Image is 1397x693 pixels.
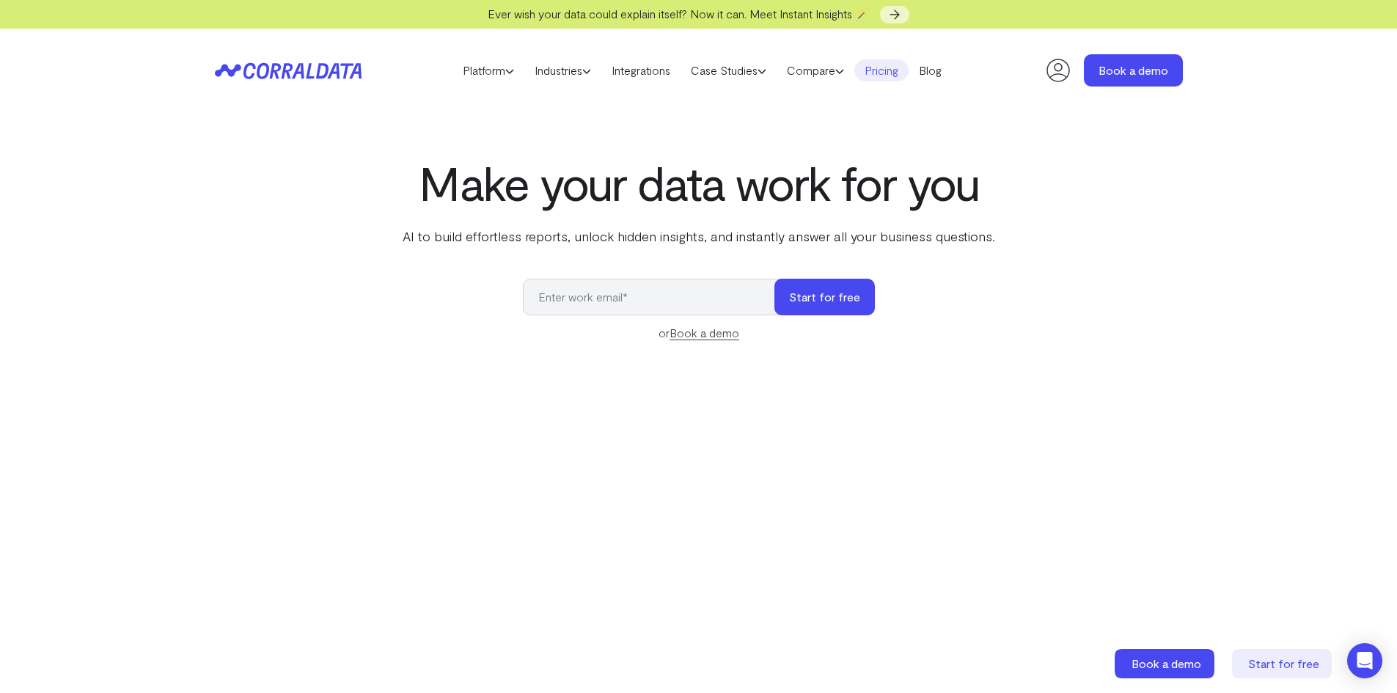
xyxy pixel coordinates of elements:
[909,59,952,81] a: Blog
[1115,649,1217,678] a: Book a demo
[523,279,789,315] input: Enter work email*
[601,59,681,81] a: Integrations
[670,326,739,340] a: Book a demo
[1347,643,1382,678] div: Open Intercom Messenger
[1132,656,1201,670] span: Book a demo
[524,59,601,81] a: Industries
[488,7,870,21] span: Ever wish your data could explain itself? Now it can. Meet Instant Insights 🪄
[452,59,524,81] a: Platform
[681,59,777,81] a: Case Studies
[400,156,998,209] h1: Make your data work for you
[523,324,875,342] div: or
[1248,656,1319,670] span: Start for free
[777,59,854,81] a: Compare
[1232,649,1335,678] a: Start for free
[774,279,875,315] button: Start for free
[854,59,909,81] a: Pricing
[1084,54,1183,87] a: Book a demo
[400,227,998,246] p: AI to build effortless reports, unlock hidden insights, and instantly answer all your business qu...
